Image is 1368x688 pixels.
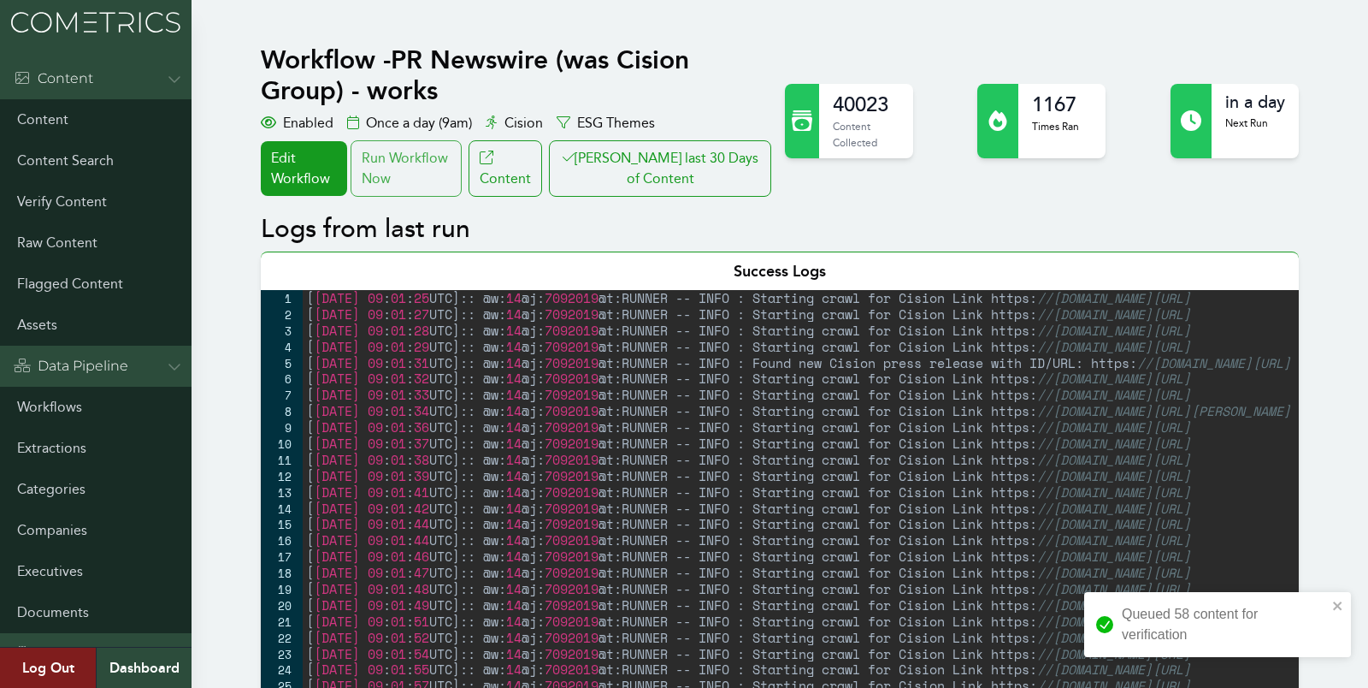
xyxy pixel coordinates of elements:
div: 20 [261,597,303,614]
div: 19 [261,581,303,597]
div: 8 [261,403,303,419]
div: 1 [261,290,303,306]
div: Once a day (9am) [347,113,472,133]
h2: 1167 [1032,91,1079,118]
div: 11 [261,452,303,468]
h2: Logs from last run [261,214,1298,245]
div: 18 [261,565,303,581]
div: Cision [486,113,543,133]
h2: in a day [1225,91,1285,115]
p: Next Run [1225,115,1285,132]
div: 23 [261,646,303,662]
div: 4 [261,339,303,355]
div: Content [14,68,93,89]
div: Run Workflow Now [351,140,462,197]
div: Admin [14,644,84,664]
div: 6 [261,371,303,387]
div: 16 [261,532,303,549]
div: Success Logs [261,252,1298,290]
div: Data Pipeline [14,356,128,377]
p: Times Ran [1032,118,1079,135]
div: 7 [261,387,303,403]
div: Enabled [261,113,333,133]
div: 9 [261,419,303,436]
div: 15 [261,516,303,532]
div: 10 [261,436,303,452]
button: [PERSON_NAME] last 30 Days of Content [549,140,771,197]
div: 5 [261,355,303,371]
div: 21 [261,614,303,630]
h2: 40023 [833,91,899,118]
div: 14 [261,501,303,517]
div: 3 [261,323,303,339]
a: Content [469,140,542,197]
div: 24 [261,661,303,678]
p: Content Collected [833,118,899,151]
div: Queued 58 content for verification [1122,604,1327,645]
div: 17 [261,549,303,565]
h1: Workflow - PR Newswire (was Cision Group) - works [261,44,775,106]
div: 2 [261,306,303,323]
div: 12 [261,468,303,484]
button: close [1332,599,1344,613]
div: 22 [261,630,303,646]
a: Edit Workflow [261,141,346,196]
div: 13 [261,484,303,501]
a: Dashboard [96,648,192,688]
div: ESG Themes [557,113,655,133]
